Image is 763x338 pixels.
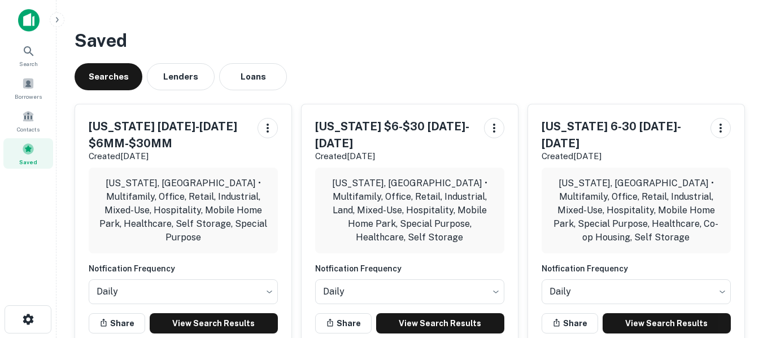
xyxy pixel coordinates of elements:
button: Lenders [147,63,215,90]
button: Share [315,313,372,333]
span: Saved [19,157,37,166]
iframe: Chat Widget [707,248,763,302]
div: Without label [315,276,504,308]
a: View Search Results [603,313,731,333]
h6: Notfication Frequency [542,262,731,275]
a: Search [3,40,53,71]
div: Without label [89,276,278,308]
button: Searches [75,63,142,90]
div: Without label [542,276,731,308]
p: Created [DATE] [542,150,701,163]
a: Borrowers [3,73,53,103]
p: [US_STATE], [GEOGRAPHIC_DATA] • Multifamily, Office, Retail, Industrial, Mixed-Use, Hospitality, ... [98,177,269,244]
h3: Saved [75,27,745,54]
a: Saved [3,138,53,169]
a: Contacts [3,106,53,136]
h6: Notfication Frequency [315,262,504,275]
p: [US_STATE], [GEOGRAPHIC_DATA] • Multifamily, Office, Retail, Industrial, Mixed-Use, Hospitality, ... [551,177,722,244]
span: Search [19,59,38,68]
h6: Notfication Frequency [89,262,278,275]
span: Borrowers [15,92,42,101]
h5: [US_STATE] $6-$30 [DATE]-[DATE] [315,118,475,152]
img: capitalize-icon.png [18,9,40,32]
p: Created [DATE] [315,150,475,163]
h5: [US_STATE] 6-30 [DATE]-[DATE] [542,118,701,152]
h5: [US_STATE] [DATE]-[DATE] $6MM-$30MM [89,118,248,152]
a: View Search Results [150,313,278,333]
button: Share [89,313,145,333]
span: Contacts [17,125,40,134]
a: View Search Results [376,313,504,333]
p: Created [DATE] [89,150,248,163]
p: [US_STATE], [GEOGRAPHIC_DATA] • Multifamily, Office, Retail, Industrial, Land, Mixed-Use, Hospita... [324,177,495,244]
button: Share [542,313,598,333]
button: Loans [219,63,287,90]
